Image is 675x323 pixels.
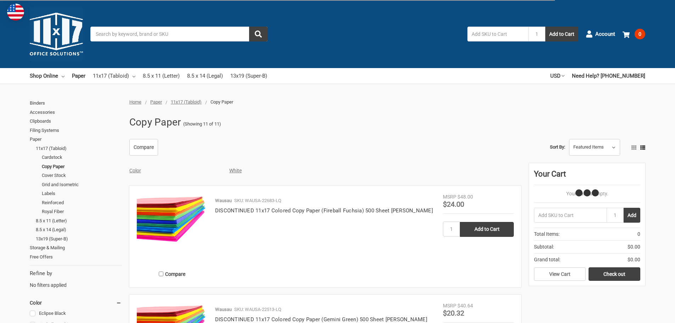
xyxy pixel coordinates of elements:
[457,194,473,200] span: $48.00
[628,243,640,251] span: $0.00
[36,216,122,225] a: 8.5 x 11 (Letter)
[443,302,456,310] div: MSRP
[623,25,645,43] a: 0
[30,299,122,307] h5: Color
[460,222,514,237] input: Add to Cart
[534,190,640,197] p: Your Cart Is Empty.
[171,99,202,105] a: 11x17 (Tabloid)
[534,208,607,223] input: Add SKU to Cart
[30,117,122,126] a: Clipboards
[628,256,640,263] span: $0.00
[30,68,64,84] a: Shop Online
[93,68,135,84] a: 11x17 (Tabloid)
[637,230,640,238] span: 0
[36,225,122,234] a: 8.5 x 14 (Legal)
[30,269,122,278] h5: Refine by
[30,99,122,108] a: Binders
[30,126,122,135] a: Filing Systems
[30,135,122,144] a: Paper
[137,193,208,244] img: 11x17 Colored Copy Paper (Fireball Fuchsia) 500 Sheet Ream
[624,208,640,223] button: Add
[129,113,181,132] h1: Copy Paper
[635,29,645,39] span: 0
[467,27,528,41] input: Add SKU to Cart
[143,68,180,84] a: 8.5 x 11 (Letter)
[534,267,586,281] a: View Cart
[534,256,560,263] span: Grand total:
[572,68,645,84] a: Need Help? [PHONE_NUMBER]
[42,189,122,198] a: Labels
[215,306,232,313] p: Wausau
[30,309,122,318] a: Eclipse Black
[443,200,464,208] span: $24.00
[42,153,122,162] a: Cardstock
[443,193,456,201] div: MSRP
[72,68,85,84] a: Paper
[595,30,615,38] span: Account
[215,197,232,204] p: Wausau
[550,142,565,152] label: Sort By:
[129,139,158,156] a: Compare
[215,316,427,323] a: DISCONTINUED 11x17 Colored Copy Paper (Gemini Green) 500 Sheet [PERSON_NAME]
[150,99,162,105] a: Paper
[30,7,83,61] img: 11x17.com
[457,303,473,308] span: $40.64
[42,171,122,180] a: Cover Stock
[129,99,141,105] a: Home
[534,243,554,251] span: Subtotal:
[137,268,208,280] label: Compare
[42,162,122,171] a: Copy Paper
[42,207,122,216] a: Royal Fiber
[183,121,221,128] span: (Showing 11 of 11)
[7,4,24,21] img: duty and tax information for United States
[234,197,281,204] p: SKU: WAUSA-22683-LQ
[36,144,122,153] a: 11x17 (Tabloid)
[42,198,122,207] a: Reinforced
[30,108,122,117] a: Accessories
[129,168,141,173] a: Color
[234,306,281,313] p: SKU: WAUSA-22513-LQ
[230,68,267,84] a: 13x19 (Super-B)
[210,99,233,105] span: Copy Paper
[229,168,242,173] a: White
[443,309,464,317] span: $20.32
[534,230,559,238] span: Total Items:
[42,180,122,189] a: Grid and Isometric
[550,68,564,84] a: USD
[545,27,578,41] button: Add to Cart
[534,168,640,185] div: Your Cart
[30,252,122,262] a: Free Offers
[90,27,268,41] input: Search by keyword, brand or SKU
[36,234,122,244] a: 13x19 (Super-B)
[187,68,223,84] a: 8.5 x 14 (Legal)
[137,193,208,264] a: 11x17 Colored Copy Paper (Fireball Fuchsia) 500 Sheet Ream
[586,25,615,43] a: Account
[215,207,433,214] a: DISCONTINUED 11x17 Colored Copy Paper (Fireball Fuchsia) 500 Sheet [PERSON_NAME]
[30,269,122,289] div: No filters applied
[589,267,640,281] a: Check out
[159,272,163,276] input: Compare
[30,243,122,252] a: Storage & Mailing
